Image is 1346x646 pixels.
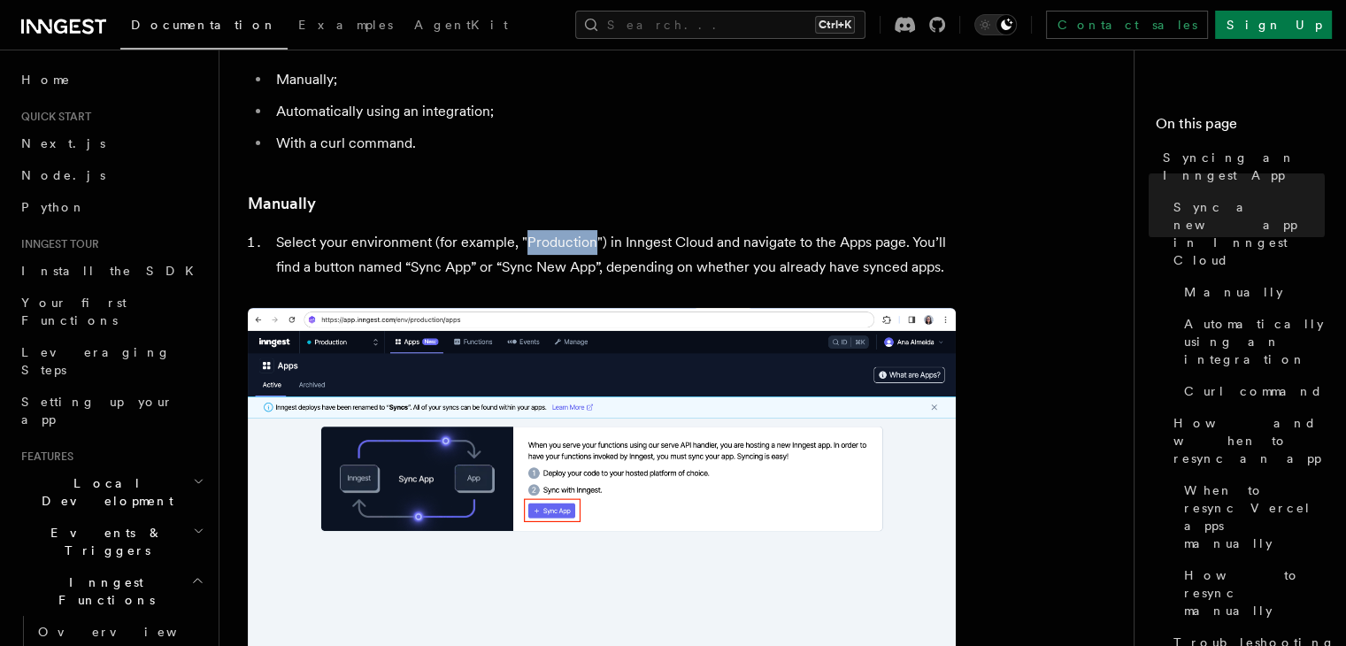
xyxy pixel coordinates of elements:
span: Quick start [14,110,91,124]
span: Home [21,71,71,88]
a: Documentation [120,5,288,50]
a: Install the SDK [14,255,208,287]
span: Install the SDK [21,264,204,278]
span: Features [14,450,73,464]
span: Node.js [21,168,105,182]
button: Inngest Functions [14,566,208,616]
span: Setting up your app [21,395,173,427]
a: Node.js [14,159,208,191]
a: Your first Functions [14,287,208,336]
span: AgentKit [414,18,508,32]
li: Automatically using an integration; [271,99,956,124]
a: Manually [1177,276,1325,308]
a: Automatically using an integration [1177,308,1325,375]
a: Examples [288,5,404,48]
span: Overview [38,625,220,639]
span: Leveraging Steps [21,345,171,377]
span: Examples [298,18,393,32]
span: Sync a new app in Inngest Cloud [1173,198,1325,269]
button: Events & Triggers [14,517,208,566]
kbd: Ctrl+K [815,16,855,34]
span: Your first Functions [21,296,127,327]
span: Manually [1184,283,1283,301]
a: How and when to resync an app [1166,407,1325,474]
span: How and when to resync an app [1173,414,1325,467]
span: Next.js [21,136,105,150]
a: Contact sales [1046,11,1208,39]
span: Python [21,200,86,214]
span: Automatically using an integration [1184,315,1325,368]
span: How to resync manually [1184,566,1325,619]
a: Setting up your app [14,386,208,435]
a: Sign Up [1215,11,1332,39]
li: Manually; [271,67,956,92]
span: Inngest Functions [14,573,191,609]
a: Next.js [14,127,208,159]
button: Local Development [14,467,208,517]
span: Curl command [1184,382,1323,400]
h4: On this page [1156,113,1325,142]
a: Home [14,64,208,96]
button: Toggle dark mode [974,14,1017,35]
a: Curl command [1177,375,1325,407]
li: With a curl command. [271,131,956,156]
a: Leveraging Steps [14,336,208,386]
a: When to resync Vercel apps manually [1177,474,1325,559]
a: AgentKit [404,5,519,48]
a: Manually [248,191,316,216]
a: Syncing an Inngest App [1156,142,1325,191]
span: Local Development [14,474,193,510]
span: When to resync Vercel apps manually [1184,481,1325,552]
span: Syncing an Inngest App [1163,149,1325,184]
a: Sync a new app in Inngest Cloud [1166,191,1325,276]
li: Select your environment (for example, "Production") in Inngest Cloud and navigate to the Apps pag... [271,230,956,280]
button: Search...Ctrl+K [575,11,865,39]
span: Documentation [131,18,277,32]
a: Python [14,191,208,223]
span: Events & Triggers [14,524,193,559]
span: Inngest tour [14,237,99,251]
a: How to resync manually [1177,559,1325,627]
